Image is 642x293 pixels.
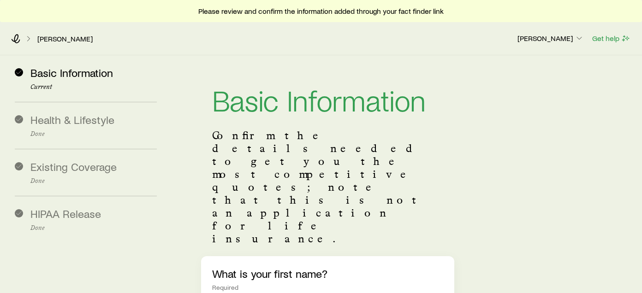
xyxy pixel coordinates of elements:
[30,224,157,232] p: Done
[212,267,443,280] p: What is your first name?
[212,284,443,291] div: Required
[517,33,584,44] button: [PERSON_NAME]
[592,33,631,44] button: Get help
[30,130,157,138] p: Done
[30,160,117,173] span: Existing Coverage
[212,129,443,245] p: Confirm the details needed to get you the most competitive quotes; note that this is not an appli...
[30,177,157,185] p: Done
[517,34,584,43] p: [PERSON_NAME]
[30,113,114,126] span: Health & Lifestyle
[30,66,113,79] span: Basic Information
[198,6,444,16] span: Please review and confirm the information added through your fact finder link
[30,207,101,220] span: HIPAA Release
[37,35,93,43] a: [PERSON_NAME]
[30,83,157,91] p: Current
[212,85,443,114] h1: Basic Information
